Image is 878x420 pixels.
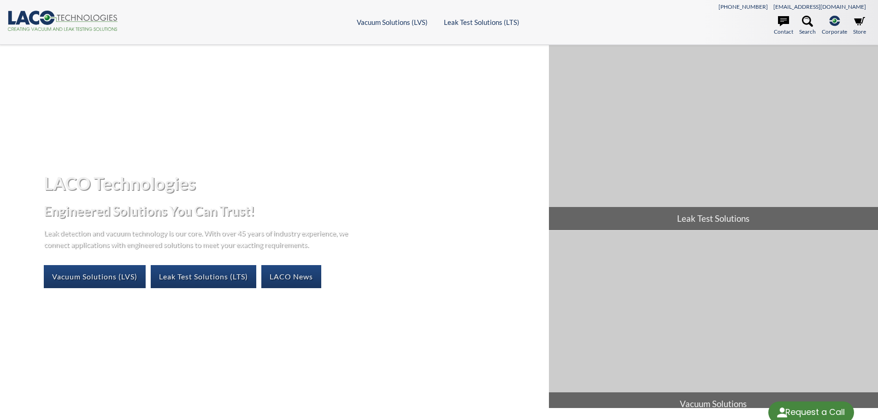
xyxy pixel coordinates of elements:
[44,227,353,250] p: Leak detection and vacuum technology is our core. With over 45 years of industry experience, we c...
[44,265,146,288] a: Vacuum Solutions (LVS)
[822,27,847,36] span: Corporate
[151,265,256,288] a: Leak Test Solutions (LTS)
[549,207,878,230] span: Leak Test Solutions
[44,202,541,219] h2: Engineered Solutions You Can Trust!
[775,405,790,420] img: round button
[549,231,878,415] a: Vacuum Solutions
[719,3,768,10] a: [PHONE_NUMBER]
[799,16,816,36] a: Search
[549,45,878,230] a: Leak Test Solutions
[261,265,321,288] a: LACO News
[44,172,541,195] h1: LACO Technologies
[773,3,866,10] a: [EMAIL_ADDRESS][DOMAIN_NAME]
[357,18,428,26] a: Vacuum Solutions (LVS)
[853,16,866,36] a: Store
[444,18,519,26] a: Leak Test Solutions (LTS)
[774,16,793,36] a: Contact
[549,392,878,415] span: Vacuum Solutions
